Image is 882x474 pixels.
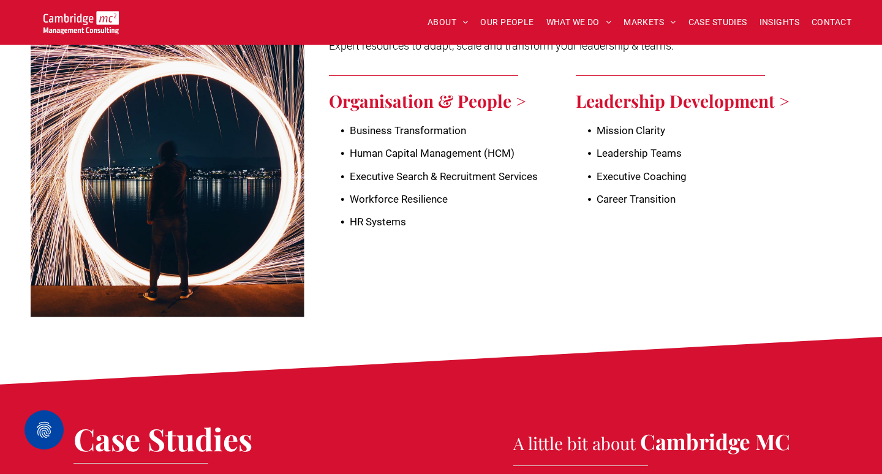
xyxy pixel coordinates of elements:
a: Development > [669,89,790,112]
span: Human Capital Management (HCM) [350,147,514,159]
a: Your Business Transformed | Cambridge Management Consulting [43,13,119,26]
a: What We Do | Cambridge Management Consulting [31,24,304,337]
a: CONTACT [805,13,858,32]
a: WHAT WE DO [540,13,618,32]
span: Workforce Resilience [350,193,448,205]
a: OUR PEOPLE [474,13,540,32]
a: & People > [438,89,526,112]
span: HR Systems [350,216,406,228]
a: Organisation [329,89,434,112]
a: MARKETS [617,13,682,32]
span: A little bit about [513,432,636,454]
span: Case Studies [73,418,252,459]
span: Business Transformation [350,124,466,137]
span: Executive Coaching [597,170,687,182]
a: CASE STUDIES [682,13,753,32]
span: Leadership Teams [597,147,682,159]
img: Go to Homepage [43,11,119,34]
a: ABOUT [421,13,475,32]
span: Cambridge MC [640,427,790,456]
span: Expert resources to adapt, scale and transform your leadership & teams. [329,39,674,52]
span: Career Transition [597,193,676,205]
span: Executive Search & Recruitment Services [350,170,538,182]
span: Mission Clarity [597,124,665,137]
a: INSIGHTS [753,13,805,32]
a: Leadership [576,89,665,112]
